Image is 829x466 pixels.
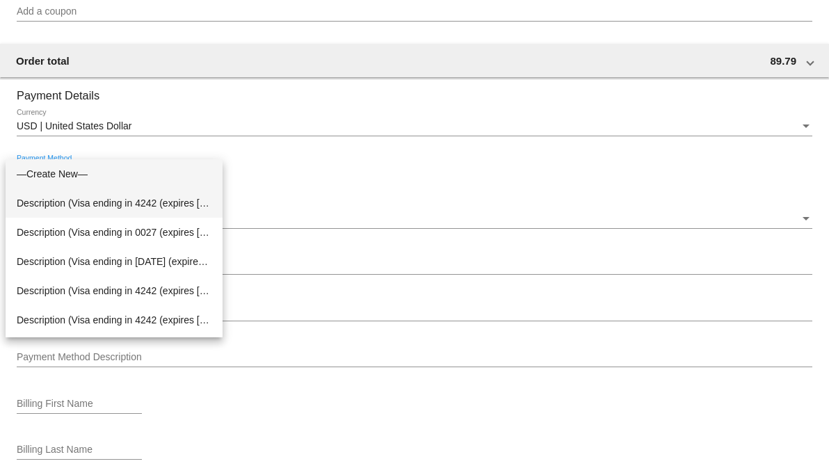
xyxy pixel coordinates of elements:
span: —Create New— [17,159,211,188]
span: Description (Visa ending in 4242 (expires [CREDIT_CARD_DATA])) GatewayCustomerId (cus_MloI2t05GnV... [17,305,211,335]
span: Description (Visa ending in 4242 (expires [CREDIT_CARD_DATA])) GatewayCustomerId (cus_MloI2t05GnV... [17,276,211,305]
span: Description (Visa ending in [DATE] (expires [CREDIT_CARD_DATA])) GatewayCustomerId (367762726) Ga... [17,335,211,364]
span: Description (Visa ending in 0027 (expires [CREDIT_CARD_DATA])) GatewayCustomerId (517902619) Gate... [17,218,211,247]
span: Description (Visa ending in [DATE] (expires [CREDIT_CARD_DATA])) GatewayCustomerId (58187482114) ... [17,247,211,276]
span: Description (Visa ending in 4242 (expires [CREDIT_CARD_DATA])) GatewayCustomerId (cus_MloI2t05GnV... [17,188,211,218]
